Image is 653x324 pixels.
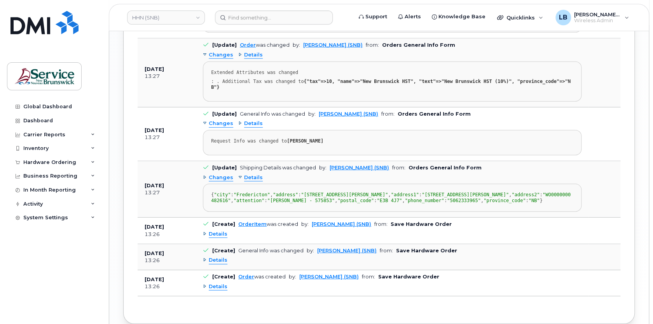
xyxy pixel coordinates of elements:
span: Changes [209,51,233,59]
div: : . Additional Tax was changed to [211,79,573,90]
div: Quicklinks [492,10,548,25]
b: Orders General Info Form [382,42,455,48]
span: "phone_number" [405,198,444,203]
div: 13:26 [145,231,189,238]
b: Save Hardware Order [396,248,457,254]
span: Details [209,231,227,238]
a: [PERSON_NAME] (SNB) [319,111,378,117]
div: 13:27 [145,189,189,196]
div: LeBlanc, Ben (SNB) [550,10,634,25]
span: "5062333965" [447,198,481,203]
b: [DATE] [145,127,164,133]
b: [DATE] [145,276,164,282]
b: [Create] [212,274,235,280]
span: "address2" [512,192,540,197]
a: [PERSON_NAME] (SNB) [312,221,371,227]
div: 13:26 [145,257,189,264]
span: Support [365,13,387,21]
div: General Info was changed [240,111,305,117]
span: Wireless Admin [574,18,621,24]
a: Order [238,274,254,280]
a: [PERSON_NAME] (SNB) [330,165,389,171]
div: was created [238,274,286,280]
span: Details [209,283,227,291]
b: [Update] [212,165,237,171]
a: HHN (SNB) [127,11,205,25]
span: by: [308,111,316,117]
span: "E3B 4J7" [377,198,402,203]
span: "postal_code" [337,198,374,203]
span: Quicklinks [506,14,535,21]
div: { : , : , : , : , : , : , : , : } [211,192,573,204]
b: [DATE] [145,250,164,256]
span: Changes [209,120,233,127]
strong: [PERSON_NAME] [287,138,323,144]
span: [PERSON_NAME] (SNB) [574,11,621,18]
div: was created [238,221,298,227]
span: "city" [214,192,230,197]
span: by: [293,42,300,48]
b: [DATE] [145,224,164,230]
span: Details [244,174,263,181]
a: OrderItem [238,221,267,227]
span: Changes [209,174,233,181]
span: "attention" [234,198,264,203]
span: from: [366,42,379,48]
span: from: [392,165,405,171]
span: by: [307,248,314,254]
span: "[STREET_ADDRESS][PERSON_NAME]" [301,192,388,197]
span: by: [319,165,326,171]
div: was changed [240,42,290,48]
b: [Update] [212,42,237,48]
div: Shipping Details was changed [240,165,316,171]
span: Details [244,51,263,59]
b: [Create] [212,248,235,254]
span: Knowledge Base [438,13,485,21]
a: Order [240,42,256,48]
span: "[PERSON_NAME] - 575853" [267,198,335,203]
a: Alerts [393,9,426,25]
span: from: [374,221,388,227]
span: "[STREET_ADDRESS][PERSON_NAME]" [422,192,509,197]
span: "WO0000000482616" [211,192,571,203]
strong: {"tax"=>10, "name"=>"New Brunswick HST", "text"=>"New Brunswick HST (10%)", "province_code"=>"NB"} [211,79,571,90]
span: "province_code" [484,198,526,203]
span: from: [362,274,375,280]
a: [PERSON_NAME] (SNB) [303,42,363,48]
span: Details [244,120,263,127]
a: Knowledge Base [426,9,491,25]
b: [Update] [212,111,237,117]
a: [PERSON_NAME] (SNB) [317,248,377,254]
div: 13:27 [145,73,189,80]
span: "Fredericton" [234,192,270,197]
a: [PERSON_NAME] (SNB) [299,274,359,280]
div: 13:26 [145,283,189,290]
span: "NB" [529,198,540,203]
span: by: [289,274,296,280]
b: Orders General Info Form [398,111,471,117]
span: from: [381,111,395,117]
b: Orders General Info Form [409,165,482,171]
span: by: [301,221,309,227]
span: from: [380,248,393,254]
span: "address" [273,192,298,197]
span: Details [209,257,227,264]
b: [DATE] [145,183,164,188]
span: "address1" [391,192,419,197]
div: 13:27 [145,134,189,141]
b: Save Hardware Order [391,221,452,227]
b: [DATE] [145,66,164,72]
span: Alerts [405,13,421,21]
span: LB [559,13,567,22]
input: Find something... [215,11,333,25]
div: Request Info was changed to [211,138,573,144]
b: Save Hardware Order [378,274,439,280]
div: General Info was changed [238,248,304,254]
b: [Create] [212,221,235,227]
a: Support [353,9,393,25]
div: Extended Attributes was changed [211,70,573,76]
